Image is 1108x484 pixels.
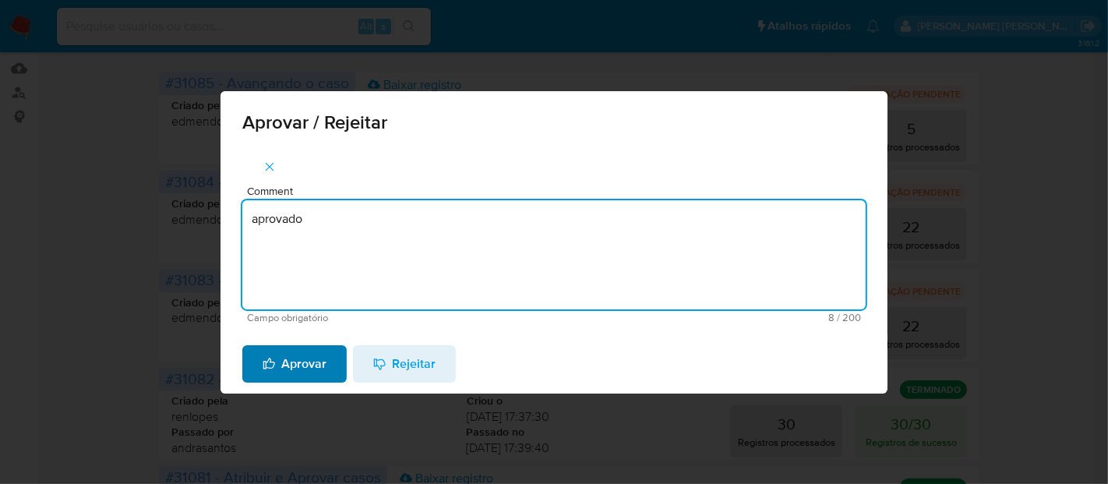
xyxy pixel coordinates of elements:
[242,200,866,309] textarea: aprovado
[242,113,866,132] span: Aprovar / Rejeitar
[554,313,861,323] span: Máximo 200 caracteres
[263,347,326,381] span: Aprovar
[247,185,870,197] span: Comment
[247,313,554,323] span: Campo obrigatório
[242,345,347,383] button: Aprovar
[353,345,456,383] button: Rejeitar
[373,347,436,381] span: Rejeitar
